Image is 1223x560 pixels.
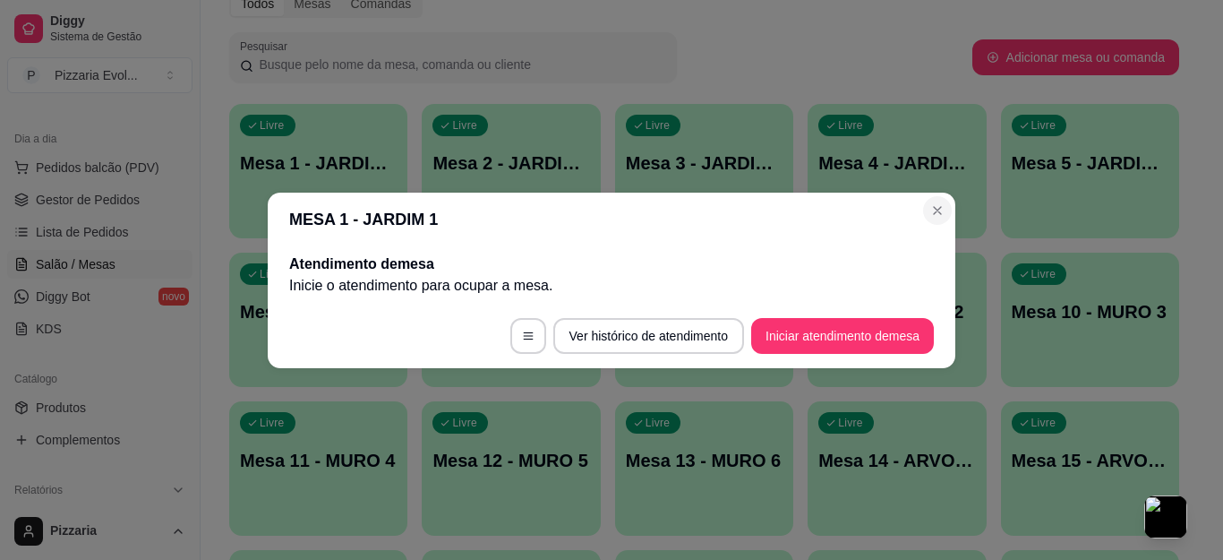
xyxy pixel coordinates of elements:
[751,318,934,354] button: Iniciar atendimento demesa
[268,193,955,246] header: MESA 1 - JARDIM 1
[923,196,952,225] button: Close
[553,318,744,354] button: Ver histórico de atendimento
[289,254,934,275] h2: Atendimento de mesa
[289,275,934,297] p: Inicie o atendimento para ocupar a mesa .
